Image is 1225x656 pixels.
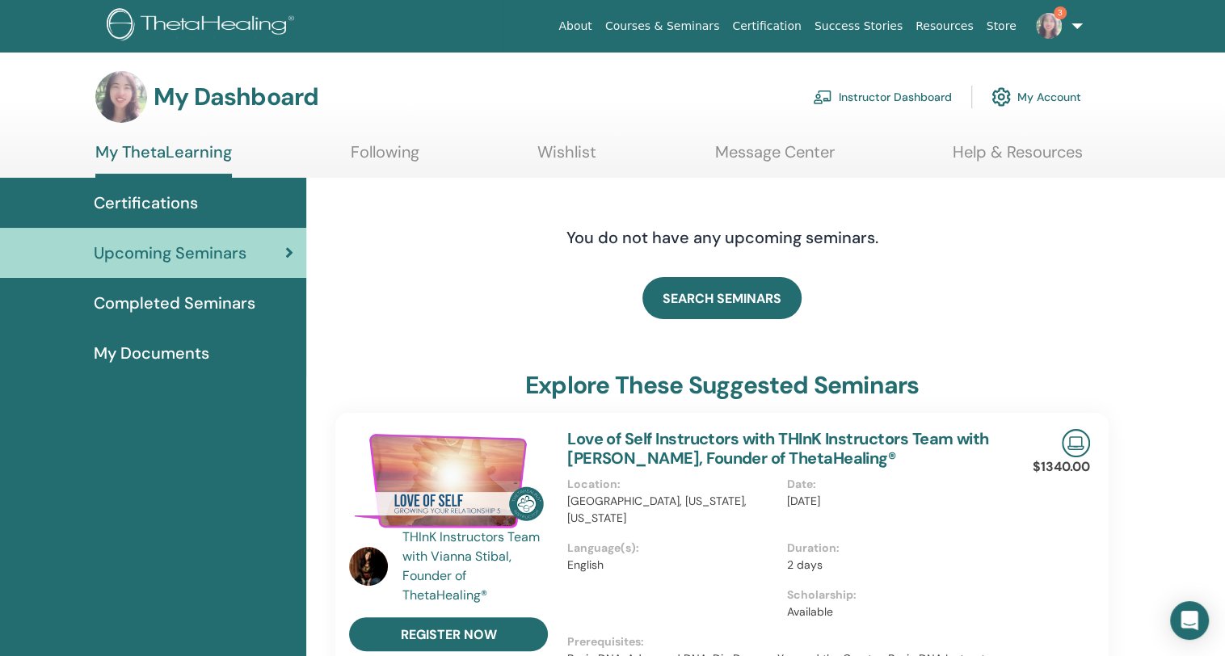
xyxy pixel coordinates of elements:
[94,241,246,265] span: Upcoming Seminars
[567,493,777,527] p: [GEOGRAPHIC_DATA], [US_STATE], [US_STATE]
[402,528,552,605] a: THInK Instructors Team with Vianna Stibal, Founder of ThetaHealing®
[351,142,419,174] a: Following
[525,371,919,400] h3: explore these suggested seminars
[567,633,1006,650] p: Prerequisites :
[726,11,807,41] a: Certification
[1062,429,1090,457] img: Live Online Seminar
[94,191,198,215] span: Certifications
[808,11,909,41] a: Success Stories
[567,540,777,557] p: Language(s) :
[642,277,802,319] a: SEARCH SEMINARS
[349,617,548,651] a: register now
[107,8,300,44] img: logo.png
[787,540,997,557] p: Duration :
[813,79,952,115] a: Instructor Dashboard
[991,79,1081,115] a: My Account
[94,291,255,315] span: Completed Seminars
[980,11,1023,41] a: Store
[787,557,997,574] p: 2 days
[349,547,388,586] img: default.jpg
[95,71,147,123] img: default.jpg
[599,11,726,41] a: Courses & Seminars
[154,82,318,111] h3: My Dashboard
[813,90,832,104] img: chalkboard-teacher.svg
[1036,13,1062,39] img: default.jpg
[401,626,497,643] span: register now
[909,11,980,41] a: Resources
[567,476,777,493] p: Location :
[1054,6,1067,19] span: 3
[1033,457,1090,477] p: $1340.00
[468,228,977,247] h4: You do not have any upcoming seminars.
[1170,601,1209,640] div: Open Intercom Messenger
[787,587,997,603] p: Scholarship :
[94,341,209,365] span: My Documents
[537,142,596,174] a: Wishlist
[567,428,989,469] a: Love of Self Instructors with THInK Instructors Team with [PERSON_NAME], Founder of ThetaHealing®
[787,476,997,493] p: Date :
[552,11,598,41] a: About
[953,142,1083,174] a: Help & Resources
[715,142,835,174] a: Message Center
[787,493,997,510] p: [DATE]
[349,429,548,532] img: Love of Self Instructors
[991,83,1011,111] img: cog.svg
[787,603,997,620] p: Available
[567,557,777,574] p: English
[95,142,232,178] a: My ThetaLearning
[663,290,781,307] span: SEARCH SEMINARS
